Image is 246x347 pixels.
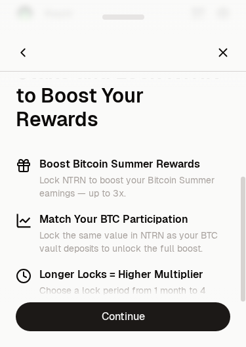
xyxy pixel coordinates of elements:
h3: Longer Locks = Higher Multiplier [39,268,230,281]
button: Close [216,43,230,62]
p: Choose a lock period from 1 month to 4 years. [39,284,230,310]
h3: Boost Bitcoin Summer Rewards [39,158,230,171]
a: Continue [16,302,230,331]
p: Lock the same value in NTRN as your BTC vault deposits to unlock the full boost. [39,229,230,255]
button: Back [16,43,30,62]
h3: Match Your BTC Participation [39,213,230,226]
p: Lock NTRN to boost your Bitcoin Summer earnings — up to 3x. [39,173,230,200]
h1: Stake and Lock NTRN to Boost Your Rewards [16,60,230,131]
